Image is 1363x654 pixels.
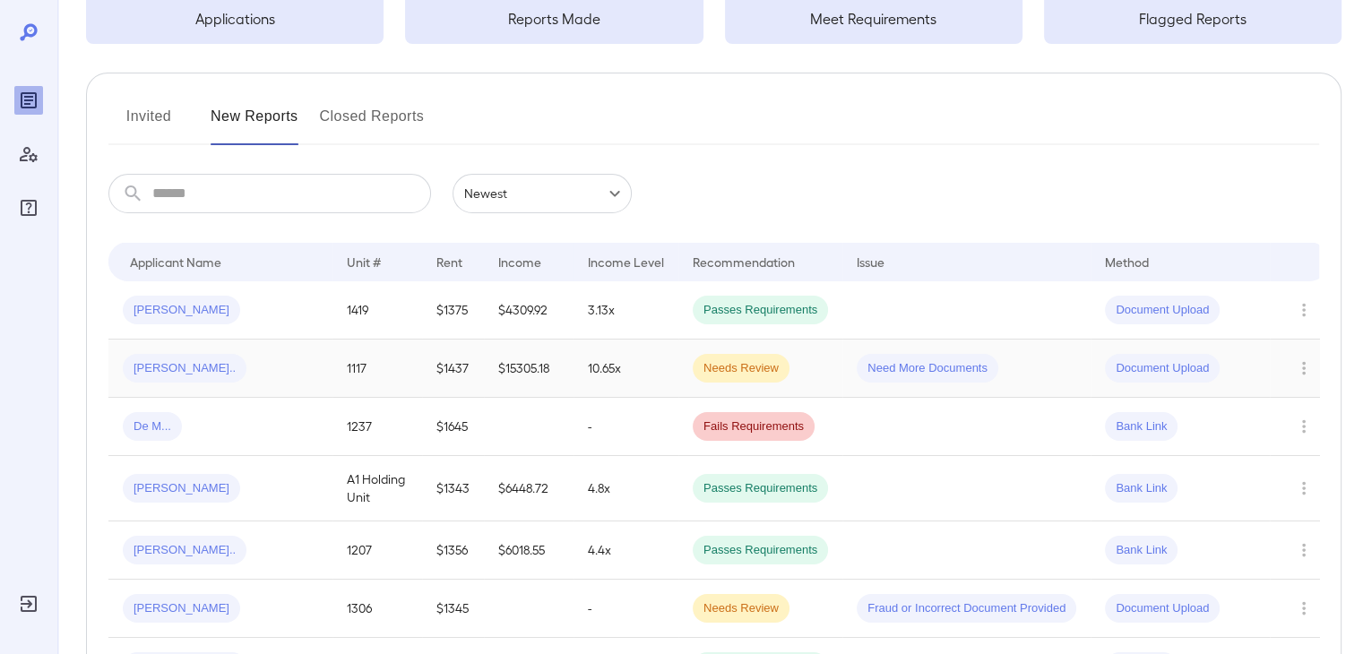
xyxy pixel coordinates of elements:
div: Income Level [588,251,664,272]
td: 1117 [332,340,422,398]
span: [PERSON_NAME].. [123,542,246,559]
span: Document Upload [1105,600,1220,617]
span: [PERSON_NAME].. [123,360,246,377]
div: Reports [14,86,43,115]
button: Invited [108,102,189,145]
span: Need More Documents [857,360,998,377]
td: 10.65x [574,340,678,398]
span: Fraud or Incorrect Document Provided [857,600,1076,617]
span: Passes Requirements [693,480,828,497]
button: Row Actions [1290,536,1318,564]
div: Newest [453,174,632,213]
div: Method [1105,251,1149,272]
button: Row Actions [1290,354,1318,383]
h5: Flagged Reports [1044,8,1341,30]
span: Fails Requirements [693,418,815,435]
td: $1343 [422,456,484,521]
td: $1345 [422,580,484,638]
button: Row Actions [1290,412,1318,441]
div: Issue [857,251,885,272]
span: Bank Link [1105,542,1178,559]
span: [PERSON_NAME] [123,480,240,497]
td: A1 Holding Unit [332,456,422,521]
td: 1306 [332,580,422,638]
div: Income [498,251,541,272]
button: Closed Reports [320,102,425,145]
button: Row Actions [1290,296,1318,324]
div: Applicant Name [130,251,221,272]
td: $1437 [422,340,484,398]
span: Document Upload [1105,360,1220,377]
span: Passes Requirements [693,302,828,319]
div: Unit # [347,251,381,272]
td: $4309.92 [484,281,574,340]
td: 1207 [332,521,422,580]
td: - [574,580,678,638]
span: Passes Requirements [693,542,828,559]
td: $1356 [422,521,484,580]
div: Manage Users [14,140,43,168]
span: Needs Review [693,360,789,377]
div: Rent [436,251,465,272]
td: 1237 [332,398,422,456]
td: 3.13x [574,281,678,340]
td: $6448.72 [484,456,574,521]
td: 4.8x [574,456,678,521]
td: $1645 [422,398,484,456]
span: De M... [123,418,182,435]
span: [PERSON_NAME] [123,600,240,617]
span: Bank Link [1105,418,1178,435]
td: $1375 [422,281,484,340]
span: Bank Link [1105,480,1178,497]
div: FAQ [14,194,43,222]
td: $15305.18 [484,340,574,398]
h5: Reports Made [405,8,703,30]
button: New Reports [211,102,298,145]
span: [PERSON_NAME] [123,302,240,319]
span: Document Upload [1105,302,1220,319]
button: Row Actions [1290,474,1318,503]
td: $6018.55 [484,521,574,580]
div: Log Out [14,589,43,618]
td: 4.4x [574,521,678,580]
h5: Applications [86,8,384,30]
button: Row Actions [1290,594,1318,623]
span: Needs Review [693,600,789,617]
div: Recommendation [693,251,795,272]
td: - [574,398,678,456]
h5: Meet Requirements [725,8,1022,30]
td: 1419 [332,281,422,340]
